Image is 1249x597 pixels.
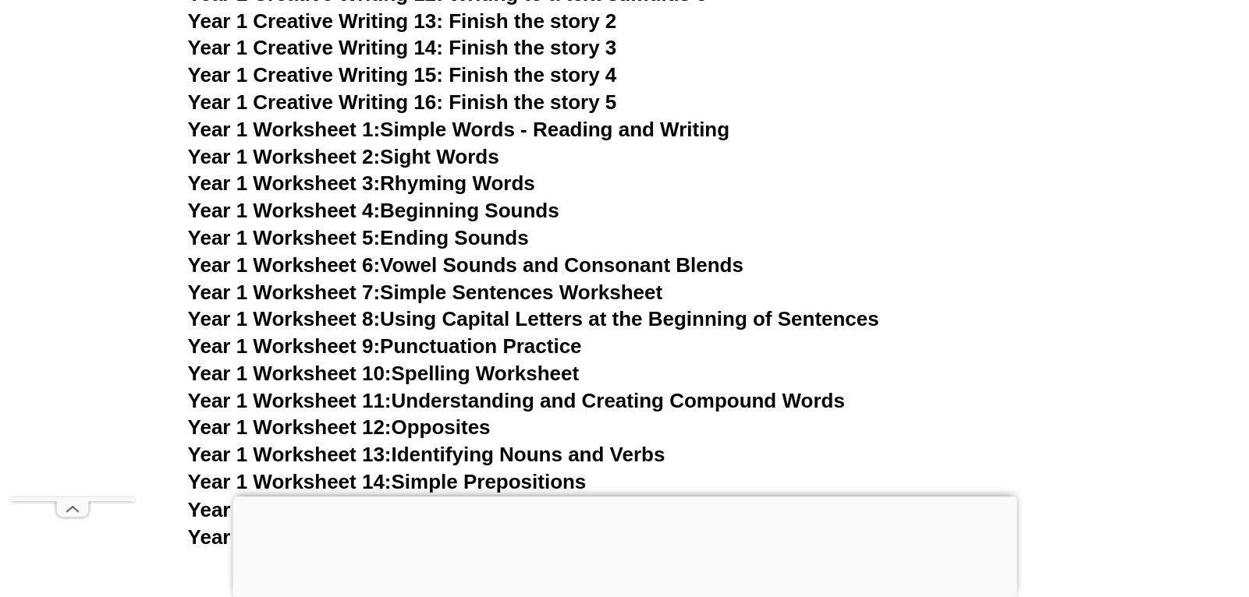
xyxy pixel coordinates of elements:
a: Year 1 Worksheet 13:Identifying Nouns and Verbs [188,443,665,466]
a: Year 1 Creative Writing 14: Finish the story 3 [188,36,617,59]
span: Year 1 Worksheet 1: [188,118,381,141]
a: Year 1 Worksheet 2:Sight Words [188,145,499,168]
iframe: Advertisement [232,496,1017,593]
span: Year 1 Worksheet 4: [188,199,381,222]
span: Year 1 Worksheet 10: [188,362,392,385]
a: Year 1 Worksheet 8:Using Capital Letters at the Beginning of Sentences [188,307,879,330]
a: Year 1 Worksheet 16:Numbers and Words [188,525,590,548]
a: Year 1 Worksheet 14:Simple Prepositions [188,470,587,493]
span: Year 1 Worksheet 14: [188,470,392,493]
span: Year 1 Worksheet 3: [188,171,381,195]
a: Year 1 Worksheet 15:Singular and Plural Nouns [188,497,645,521]
a: Year 1 Creative Writing 15: Finish the story 4 [188,63,617,87]
a: Year 1 Worksheet 12:Opposites [188,415,491,439]
span: Year 1 Worksheet 13: [188,443,392,466]
a: Year 1 Worksheet 1:Simple Words - Reading and Writing [188,118,730,141]
span: Year 1 Worksheet 15: [188,497,392,521]
span: Year 1 Worksheet 12: [188,415,392,439]
a: Year 1 Worksheet 4:Beginning Sounds [188,199,559,222]
span: Year 1 Worksheet 9: [188,334,381,358]
span: Year 1 Worksheet 11: [188,389,392,412]
span: Year 1 Worksheet 5: [188,226,381,249]
a: Year 1 Worksheet 6:Vowel Sounds and Consonant Blends [188,253,743,277]
span: Year 1 Worksheet 6: [188,253,381,277]
iframe: Chat Widget [992,422,1249,597]
a: Year 1 Creative Writing 13: Finish the story 2 [188,9,617,33]
span: Year 1 Worksheet 16: [188,525,392,548]
span: Year 1 Worksheet 2: [188,145,381,168]
a: Year 1 Worksheet 3:Rhyming Words [188,171,535,195]
a: Year 1 Worksheet 11:Understanding and Creating Compound Words [188,389,845,412]
a: Year 1 Worksheet 7:Simple Sentences Worksheet [188,281,663,304]
a: Year 1 Worksheet 5:Ending Sounds [188,226,529,249]
a: Year 1 Creative Writing 16: Finish the story 5 [188,90,617,114]
iframe: Advertisement [10,30,135,497]
span: Year 1 Worksheet 7: [188,281,381,304]
a: Year 1 Worksheet 9:Punctuation Practice [188,334,582,358]
a: Year 1 Worksheet 10:Spelling Worksheet [188,362,580,385]
span: Year 1 Worksheet 8: [188,307,381,330]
